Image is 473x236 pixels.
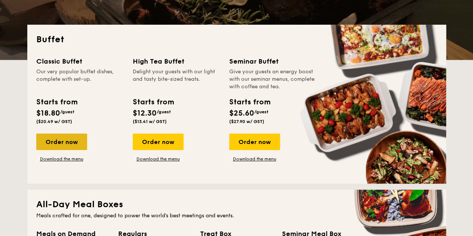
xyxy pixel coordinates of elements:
[36,68,124,91] div: Our very popular buffet dishes, complete with set-up.
[157,109,171,114] span: /guest
[229,68,317,91] div: Give your guests an energy boost with our seminar menus, complete with coffee and tea.
[36,56,124,67] div: Classic Buffet
[133,109,157,118] span: $12.30
[60,109,74,114] span: /guest
[133,68,220,91] div: Delight your guests with our light and tasty bite-sized treats.
[133,56,220,67] div: High Tea Buffet
[36,109,60,118] span: $18.80
[36,212,437,220] div: Meals crafted for one, designed to power the world's best meetings and events.
[133,96,173,108] div: Starts from
[229,109,254,118] span: $25.60
[36,96,77,108] div: Starts from
[133,134,184,150] div: Order now
[133,119,167,124] span: ($13.41 w/ GST)
[229,119,264,124] span: ($27.90 w/ GST)
[229,156,280,162] a: Download the menu
[229,134,280,150] div: Order now
[36,156,87,162] a: Download the menu
[36,134,87,150] div: Order now
[229,96,270,108] div: Starts from
[133,156,184,162] a: Download the menu
[254,109,268,114] span: /guest
[36,34,437,46] h2: Buffet
[229,56,317,67] div: Seminar Buffet
[36,119,72,124] span: ($20.49 w/ GST)
[36,199,437,211] h2: All-Day Meal Boxes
